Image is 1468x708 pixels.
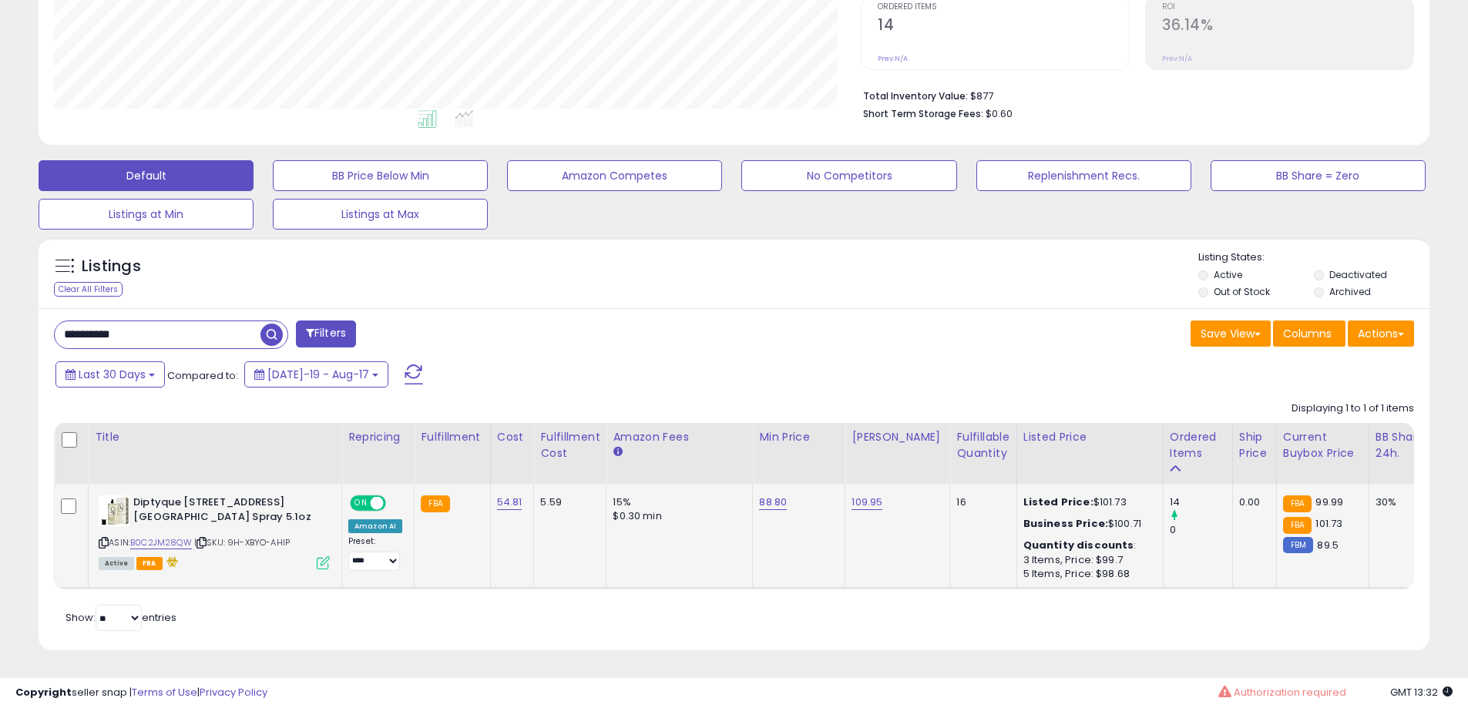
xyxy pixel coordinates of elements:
[878,16,1129,37] h2: 14
[133,495,321,528] b: Diptyque [STREET_ADDRESS][GEOGRAPHIC_DATA] Spray 5.1oz
[348,536,402,571] div: Preset:
[296,320,356,347] button: Filters
[1348,320,1414,347] button: Actions
[1315,516,1342,531] span: 101.73
[1023,517,1151,531] div: $100.71
[1198,250,1429,265] p: Listing States:
[66,610,176,625] span: Show: entries
[351,497,371,510] span: ON
[163,556,179,567] i: hazardous material
[1023,553,1151,567] div: 3 Items, Price: $99.7
[132,685,197,700] a: Terms of Use
[1273,320,1345,347] button: Columns
[267,367,369,382] span: [DATE]-19 - Aug-17
[15,685,72,700] strong: Copyright
[1170,523,1232,537] div: 0
[1329,285,1371,298] label: Archived
[878,54,908,63] small: Prev: N/A
[130,536,192,549] a: B0C2JM28QW
[1023,429,1157,445] div: Listed Price
[1162,3,1413,12] span: ROI
[1211,160,1426,191] button: BB Share = Zero
[1239,495,1265,509] div: 0.00
[194,536,290,549] span: | SKU: 9H-XBYO-AHIP
[200,685,267,700] a: Privacy Policy
[99,495,330,568] div: ASIN:
[1283,326,1332,341] span: Columns
[759,429,838,445] div: Min Price
[540,495,594,509] div: 5.59
[1317,538,1339,552] span: 89.5
[497,429,528,445] div: Cost
[986,106,1013,121] span: $0.60
[863,89,968,102] b: Total Inventory Value:
[1162,16,1413,37] h2: 36.14%
[956,429,1009,461] div: Fulfillable Quantity
[1283,429,1362,461] div: Current Buybox Price
[1283,517,1312,534] small: FBA
[852,495,882,510] a: 109.95
[1283,537,1313,553] small: FBM
[1376,429,1432,461] div: BB Share 24h.
[421,429,483,445] div: Fulfillment
[613,429,746,445] div: Amazon Fees
[1239,429,1270,461] div: Ship Price
[1283,495,1312,512] small: FBA
[507,160,722,191] button: Amazon Competes
[95,429,335,445] div: Title
[136,557,163,570] span: FBA
[1191,320,1271,347] button: Save View
[15,686,267,700] div: seller snap | |
[613,495,741,509] div: 15%
[1023,495,1151,509] div: $101.73
[273,199,488,230] button: Listings at Max
[613,445,622,459] small: Amazon Fees.
[1214,268,1242,281] label: Active
[497,495,522,510] a: 54.81
[863,86,1402,104] li: $877
[863,107,983,120] b: Short Term Storage Fees:
[348,519,402,533] div: Amazon AI
[384,497,408,510] span: OFF
[1329,268,1387,281] label: Deactivated
[1162,54,1192,63] small: Prev: N/A
[1390,685,1453,700] span: 2025-09-17 13:32 GMT
[1170,495,1232,509] div: 14
[167,368,238,383] span: Compared to:
[1170,429,1226,461] div: Ordered Items
[1023,567,1151,581] div: 5 Items, Price: $98.68
[273,160,488,191] button: BB Price Below Min
[1023,516,1108,531] b: Business Price:
[741,160,956,191] button: No Competitors
[1023,538,1134,552] b: Quantity discounts
[99,495,129,526] img: 51MqnJIWweL._SL40_.jpg
[613,509,741,523] div: $0.30 min
[39,160,254,191] button: Default
[421,495,449,512] small: FBA
[99,557,134,570] span: All listings currently available for purchase on Amazon
[54,282,123,297] div: Clear All Filters
[852,429,943,445] div: [PERSON_NAME]
[540,429,600,461] div: Fulfillment Cost
[79,367,146,382] span: Last 30 Days
[1214,285,1270,298] label: Out of Stock
[82,256,141,277] h5: Listings
[55,361,165,388] button: Last 30 Days
[244,361,388,388] button: [DATE]-19 - Aug-17
[956,495,1004,509] div: 16
[878,3,1129,12] span: Ordered Items
[39,199,254,230] button: Listings at Min
[1376,495,1426,509] div: 30%
[348,429,408,445] div: Repricing
[1023,495,1093,509] b: Listed Price:
[759,495,787,510] a: 88.80
[1023,539,1151,552] div: :
[1292,401,1414,416] div: Displaying 1 to 1 of 1 items
[976,160,1191,191] button: Replenishment Recs.
[1315,495,1343,509] span: 99.99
